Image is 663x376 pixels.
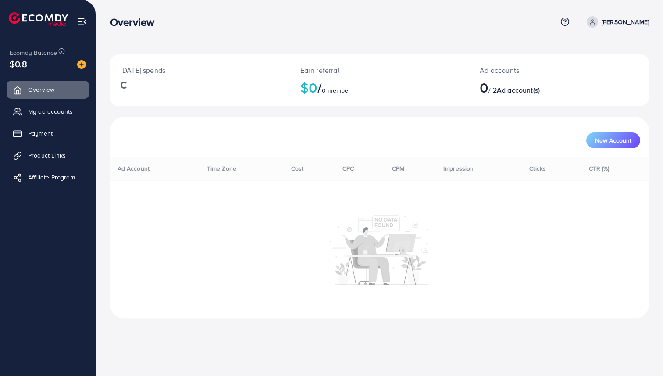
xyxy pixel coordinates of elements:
span: Overview [28,85,54,94]
button: New Account [586,132,640,148]
span: $0.8 [10,57,28,70]
img: logo [9,12,68,26]
span: / [317,77,322,97]
h2: $0 [300,79,459,96]
a: Payment [7,125,89,142]
h2: / 2 [480,79,593,96]
img: image [77,60,86,69]
img: menu [77,17,87,27]
span: 0 [480,77,488,97]
h3: Overview [110,16,161,29]
span: New Account [595,137,631,143]
a: Product Links [7,147,89,164]
a: My ad accounts [7,103,89,120]
span: 0 member [322,86,350,95]
span: My ad accounts [28,107,73,116]
a: [PERSON_NAME] [583,16,649,28]
span: Product Links [28,151,66,160]
p: [DATE] spends [121,65,279,75]
a: Affiliate Program [7,168,89,186]
p: Ad accounts [480,65,593,75]
a: Overview [7,81,89,98]
span: Affiliate Program [28,173,75,182]
span: Payment [28,129,53,138]
p: [PERSON_NAME] [602,17,649,27]
span: Ecomdy Balance [10,48,57,57]
span: Ad account(s) [497,85,540,95]
p: Earn referral [300,65,459,75]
